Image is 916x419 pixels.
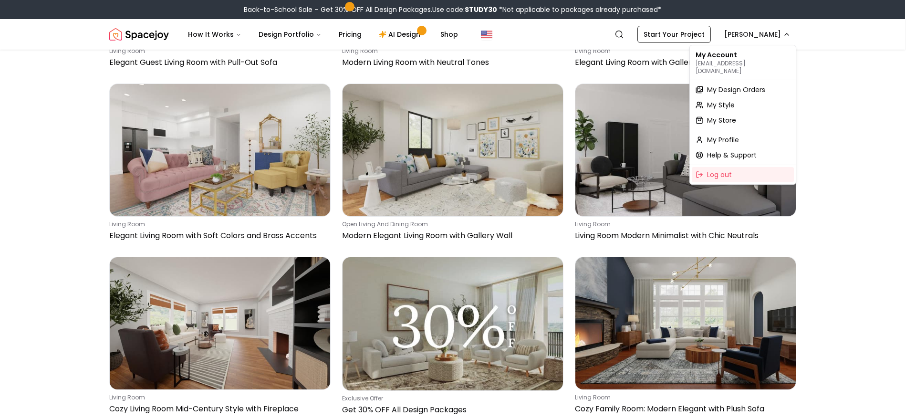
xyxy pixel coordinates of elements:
p: [EMAIL_ADDRESS][DOMAIN_NAME] [696,60,790,75]
a: Help & Support [692,147,794,163]
div: [PERSON_NAME] [689,45,796,185]
a: My Store [692,113,794,128]
div: My Account [692,47,794,78]
span: My Store [707,115,736,125]
a: My Profile [692,132,794,147]
span: My Style [707,100,735,110]
span: My Profile [707,135,739,145]
span: My Design Orders [707,85,765,94]
span: Log out [707,170,732,179]
a: My Design Orders [692,82,794,97]
span: Help & Support [707,150,757,160]
a: My Style [692,97,794,113]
